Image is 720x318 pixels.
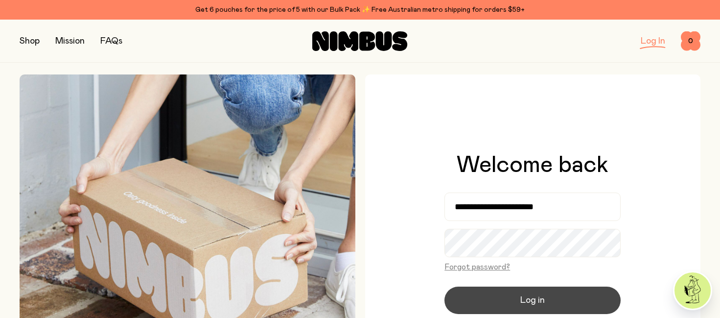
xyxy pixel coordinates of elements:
button: Forgot password? [444,261,510,273]
div: Get 6 pouches for the price of 5 with our Bulk Pack ✨ Free Australian metro shipping for orders $59+ [20,4,700,16]
img: agent [674,272,711,309]
a: Mission [55,37,85,46]
a: FAQs [100,37,122,46]
button: Log in [444,287,621,314]
span: Log in [520,294,545,307]
a: Log In [641,37,665,46]
button: 0 [681,31,700,51]
h1: Welcome back [457,153,608,177]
